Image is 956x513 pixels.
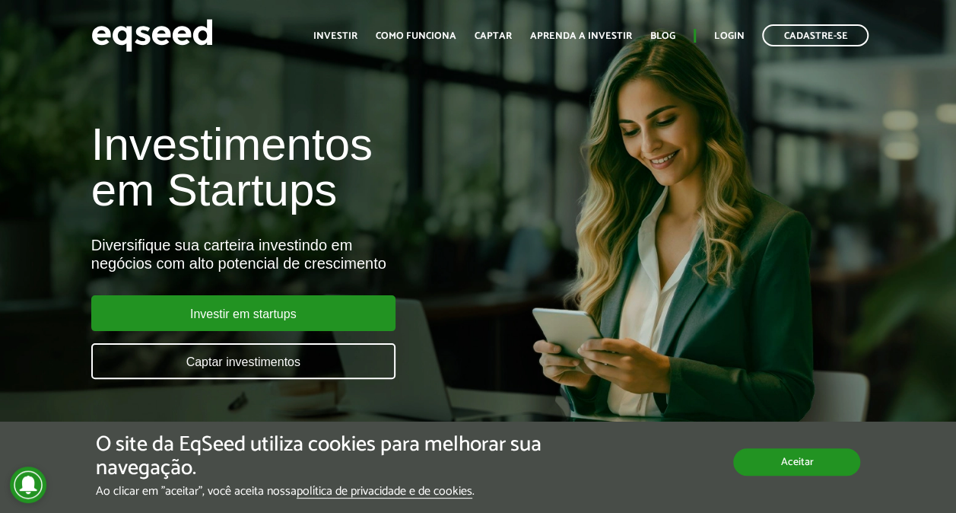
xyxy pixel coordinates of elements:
a: Aprenda a investir [530,31,632,41]
a: política de privacidade e de cookies [297,486,472,499]
a: Login [714,31,744,41]
a: Blog [650,31,675,41]
a: Cadastre-se [762,24,869,46]
button: Aceitar [733,448,860,476]
a: Captar [475,31,512,41]
p: Ao clicar em "aceitar", você aceita nossa . [96,484,554,499]
div: Diversifique sua carteira investindo em negócios com alto potencial de crescimento [91,236,547,272]
a: Captar investimentos [91,343,395,379]
h5: O site da EqSeed utiliza cookies para melhorar sua navegação. [96,433,554,480]
a: Como funciona [376,31,456,41]
a: Investir [313,31,357,41]
h1: Investimentos em Startups [91,122,547,213]
a: Investir em startups [91,295,395,331]
img: EqSeed [91,15,213,56]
